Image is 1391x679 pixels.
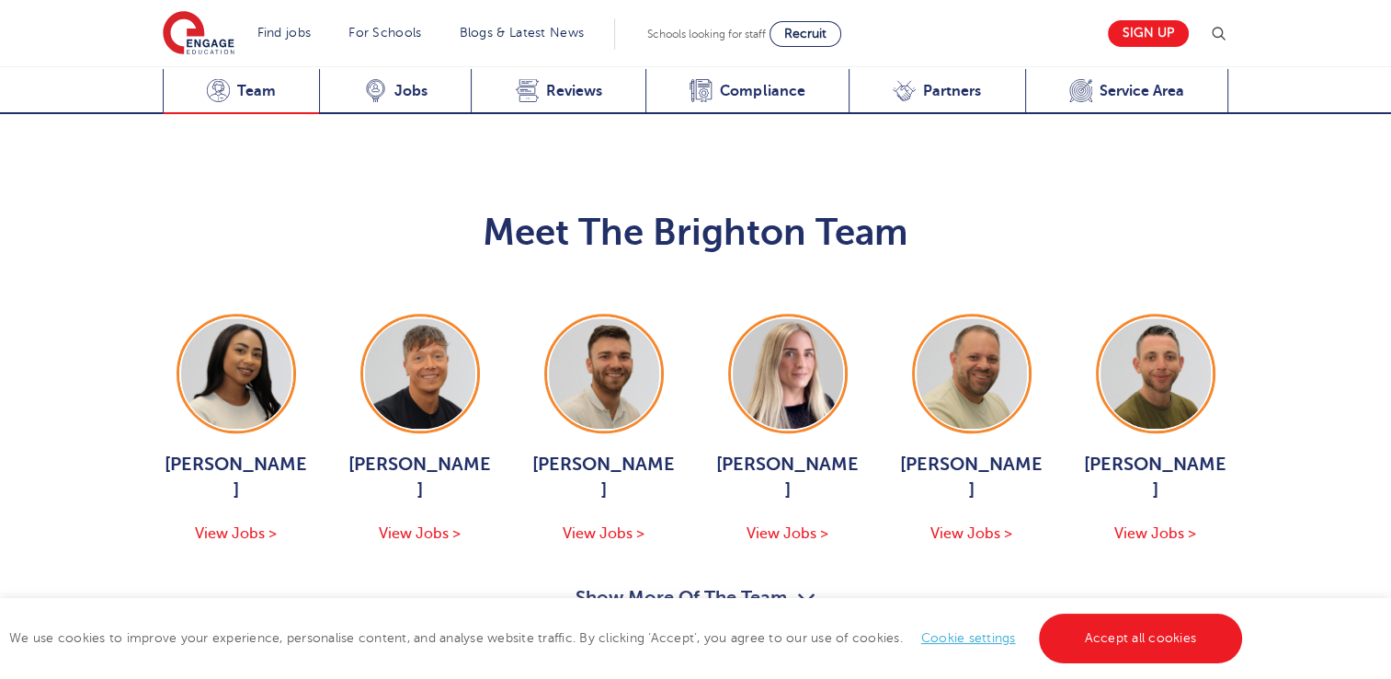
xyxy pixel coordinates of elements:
span: Schools looking for staff [647,28,766,40]
img: Engage Education [163,11,234,57]
a: [PERSON_NAME] View Jobs > [898,314,1045,546]
a: Accept all cookies [1039,614,1243,663]
img: Josh Hausdoerfer [549,318,659,429]
a: Find jobs [257,26,312,40]
img: Aaron Blackwell [365,318,475,429]
a: Sign up [1108,20,1189,47]
a: [PERSON_NAME] View Jobs > [163,314,310,546]
span: Team [237,82,276,100]
a: Jobs [319,69,471,114]
span: [PERSON_NAME] [530,452,678,503]
a: Cookie settings [921,631,1016,645]
span: View Jobs > [379,525,461,542]
span: View Jobs > [563,525,644,542]
a: Team [163,69,320,114]
a: Service Area [1025,69,1229,114]
span: Partners [923,82,981,100]
img: Mia Menson [181,318,291,429]
a: For Schools [348,26,421,40]
span: View Jobs > [930,525,1012,542]
a: Reviews [471,69,645,114]
a: Partners [849,69,1025,114]
img: Ryan Simmons [1100,318,1211,429]
a: Recruit [770,21,841,47]
span: [PERSON_NAME] [163,452,310,503]
a: [PERSON_NAME] View Jobs > [347,314,494,546]
a: Blogs & Latest News [460,26,585,40]
span: [PERSON_NAME] [714,452,861,503]
span: We use cookies to improve your experience, personalise content, and analyse website traffic. By c... [9,631,1247,645]
a: [PERSON_NAME] View Jobs > [714,314,861,546]
a: [PERSON_NAME] View Jobs > [530,314,678,546]
a: [PERSON_NAME] View Jobs > [1082,314,1229,546]
span: [PERSON_NAME] [898,452,1045,503]
span: Service Area [1100,82,1184,100]
span: Compliance [720,82,804,100]
img: Megan Parsons [733,318,843,429]
span: View Jobs > [195,525,277,542]
a: Compliance [645,69,849,114]
span: Jobs [394,82,428,100]
span: View Jobs > [747,525,828,542]
span: View Jobs > [1114,525,1196,542]
span: Recruit [784,27,827,40]
h2: Meet The Brighton Team [163,211,1229,255]
img: Paul Tricker [917,318,1027,429]
button: Show More Of The Team [576,583,816,618]
span: Reviews [546,82,602,100]
span: [PERSON_NAME] [347,452,494,503]
span: [PERSON_NAME] [1082,452,1229,503]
